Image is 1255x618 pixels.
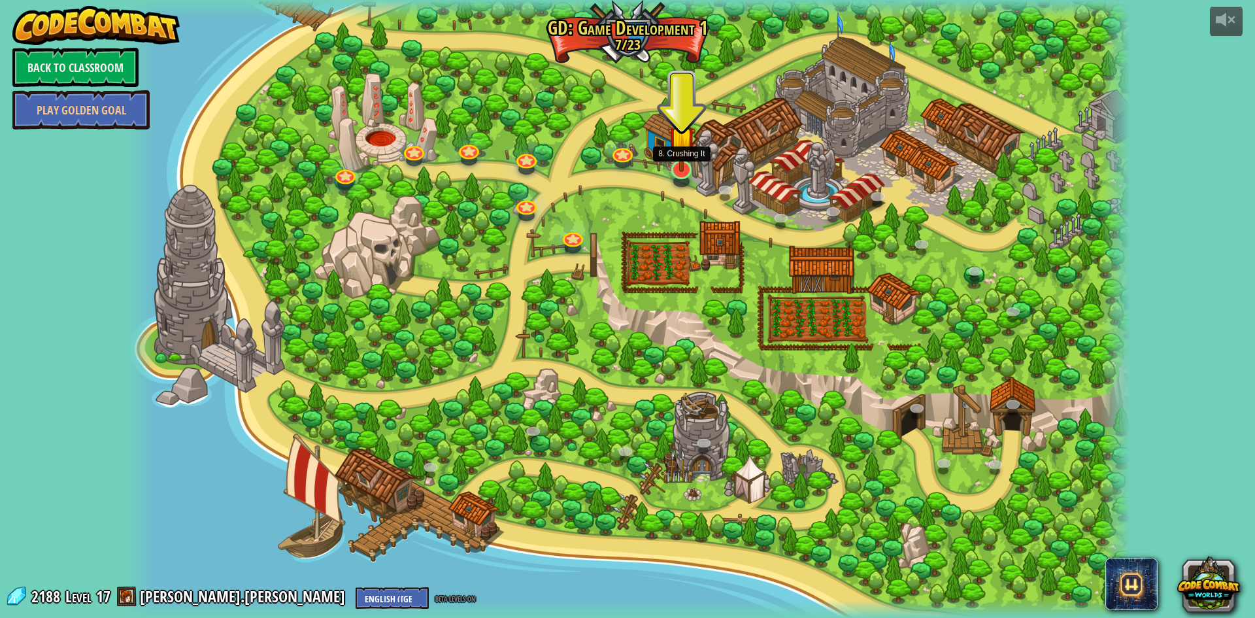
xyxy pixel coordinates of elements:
[31,586,64,607] span: 2188
[140,586,349,607] a: [PERSON_NAME].[PERSON_NAME]
[435,592,475,604] span: beta levels on
[65,586,92,608] span: Level
[668,109,695,172] img: level-banner-started.png
[96,586,110,607] span: 17
[12,48,139,87] a: Back to Classroom
[1210,6,1243,37] button: Adjust volume
[12,90,150,129] a: Play Golden Goal
[12,6,180,45] img: CodeCombat - Learn how to code by playing a game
